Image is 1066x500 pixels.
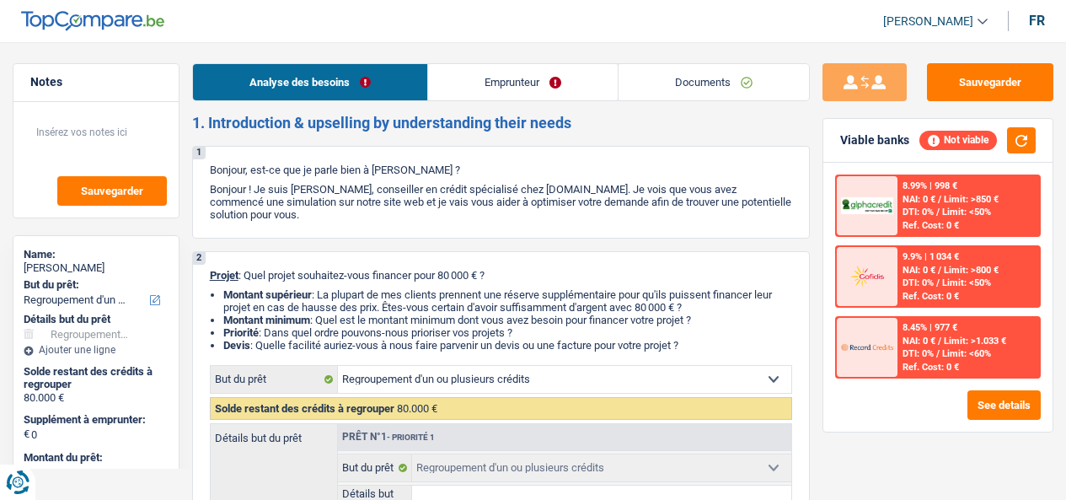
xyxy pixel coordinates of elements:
[903,291,959,302] div: Ref. Cost: 0 €
[870,8,988,35] a: [PERSON_NAME]
[223,314,310,326] strong: Montant minimum
[1029,13,1045,29] div: fr
[936,207,940,218] span: /
[919,131,997,149] div: Not viable
[903,277,934,288] span: DTI: 0%
[223,314,793,326] li: : Quel est le montant minimum dont vous avez besoin pour financer votre projet ?
[903,362,959,373] div: Ref. Cost: 0 €
[387,433,435,442] span: - Priorité 1
[24,391,169,405] div: 80.000 €
[215,402,394,415] span: Solde restant des crédits à regrouper
[223,339,250,352] span: Devis
[338,454,412,481] label: But du prêt
[938,265,941,276] span: /
[223,288,793,314] li: : La plupart de mes clients prennent une réserve supplémentaire pour qu'ils puissent financer leu...
[30,75,162,89] h5: Notes
[903,322,957,333] div: 8.45% | 977 €
[81,185,143,196] span: Sauvegarder
[840,133,909,148] div: Viable banks
[193,252,206,265] div: 2
[841,197,893,213] img: AlphaCredit
[944,265,999,276] span: Limit: >800 €
[24,427,29,441] span: €
[192,114,811,132] h2: 1. Introduction & upselling by understanding their needs
[57,176,167,206] button: Sauvegarder
[24,248,169,261] div: Name:
[223,288,312,301] strong: Montant supérieur
[210,164,793,176] p: Bonjour, est-ce que je parle bien à [PERSON_NAME] ?
[223,326,793,339] li: : Dans quel ordre pouvons-nous prioriser vos projets ?
[338,432,439,443] div: Prêt n°1
[903,194,935,205] span: NAI: 0 €
[883,14,973,29] span: [PERSON_NAME]
[193,147,206,159] div: 1
[24,313,169,326] div: Détails but du prêt
[193,64,427,100] a: Analyse des besoins
[841,264,893,290] img: Cofidis
[21,11,164,31] img: TopCompare Logo
[903,207,934,218] span: DTI: 0%
[903,336,935,347] span: NAI: 0 €
[903,265,935,276] span: NAI: 0 €
[211,424,338,444] label: Détails but du prêt
[24,365,169,391] div: Solde restant des crédits à regrouper
[24,413,165,427] label: Supplément à emprunter:
[942,348,991,359] span: Limit: <60%
[223,326,259,339] strong: Priorité
[903,348,934,359] span: DTI: 0%
[619,64,809,100] a: Documents
[967,390,1041,420] button: See details
[903,180,957,191] div: 8.99% | 998 €
[24,451,165,465] label: Montant du prêt:
[944,194,999,205] span: Limit: >850 €
[211,366,339,393] label: But du prêt
[210,269,793,282] p: : Quel projet souhaitez-vous financer pour 80 000 € ?
[936,348,940,359] span: /
[428,64,618,100] a: Emprunteur
[223,339,793,352] li: : Quelle facilité auriez-vous à nous faire parvenir un devis ou une facture pour votre projet ?
[936,277,940,288] span: /
[841,335,893,361] img: Record Credits
[927,63,1053,101] button: Sauvegarder
[210,269,238,282] span: Projet
[210,183,793,221] p: Bonjour ! Je suis [PERSON_NAME], conseiller en crédit spécialisé chez [DOMAIN_NAME]. Je vois que ...
[942,277,991,288] span: Limit: <50%
[24,278,165,292] label: But du prêt:
[397,402,437,415] span: 80.000 €
[938,194,941,205] span: /
[903,220,959,231] div: Ref. Cost: 0 €
[938,336,941,347] span: /
[903,251,959,262] div: 9.9% | 1 034 €
[24,344,169,356] div: Ajouter une ligne
[24,261,169,275] div: [PERSON_NAME]
[944,336,1006,347] span: Limit: >1.033 €
[942,207,991,218] span: Limit: <50%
